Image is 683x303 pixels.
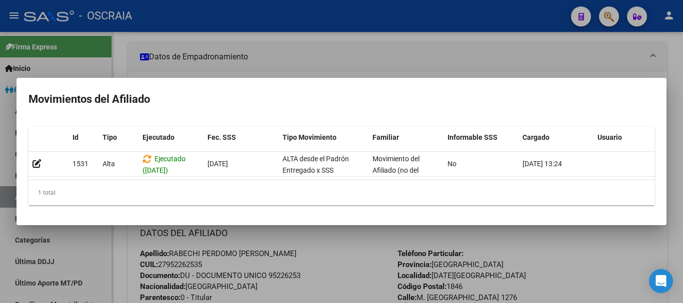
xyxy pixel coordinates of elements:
[98,127,138,148] datatable-header-cell: Tipo
[138,127,203,148] datatable-header-cell: Ejecutado
[278,127,368,148] datatable-header-cell: Tipo Movimiento
[28,90,654,109] h2: Movimientos del Afiliado
[522,160,562,168] span: [DATE] 13:24
[649,269,673,293] div: Open Intercom Messenger
[447,160,456,168] span: No
[142,155,185,174] span: Ejecutado ([DATE])
[518,127,593,148] datatable-header-cell: Cargado
[142,133,174,141] span: Ejecutado
[203,127,278,148] datatable-header-cell: Fec. SSS
[522,133,549,141] span: Cargado
[28,180,654,205] div: 1 total
[597,133,622,141] span: Usuario
[372,133,399,141] span: Familiar
[72,160,88,168] span: 1531
[207,133,236,141] span: Fec. SSS
[282,133,336,141] span: Tipo Movimiento
[207,160,228,168] span: [DATE]
[443,127,518,148] datatable-header-cell: Informable SSS
[372,155,419,186] span: Movimiento del Afiliado (no del grupo)
[368,127,443,148] datatable-header-cell: Familiar
[72,133,78,141] span: Id
[593,127,668,148] datatable-header-cell: Usuario
[102,160,115,168] span: Alta
[447,133,497,141] span: Informable SSS
[282,155,349,174] span: ALTA desde el Padrón Entregado x SSS
[68,127,98,148] datatable-header-cell: Id
[102,133,117,141] span: Tipo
